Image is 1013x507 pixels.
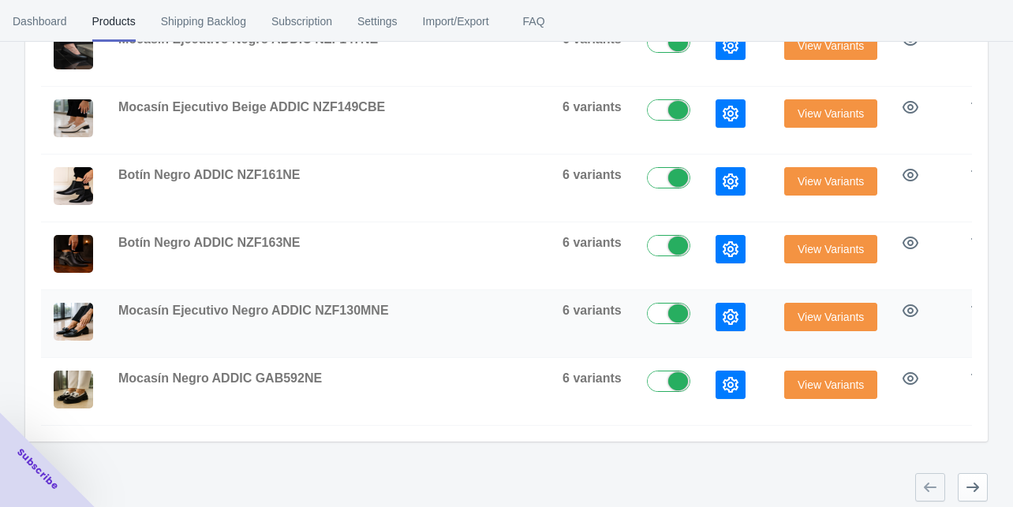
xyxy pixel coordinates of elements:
img: GAB592NEBL.png [54,371,93,408]
span: Shipping Backlog [161,1,246,42]
img: NZF147NE.png [54,32,93,69]
img: NZF163NE.png [54,235,93,273]
button: View Variants [784,167,877,196]
img: NZF149CBE_1.png [54,99,93,137]
span: 6 variants [563,304,622,317]
span: 6 variants [563,168,622,181]
span: Botín Negro ADDIC NZF163NE [118,236,301,249]
span: Dashboard [13,1,67,42]
button: View Variants [784,32,877,60]
button: View Variants [784,235,877,263]
span: Subscription [271,1,332,42]
span: View Variants [798,39,864,52]
span: Settings [357,1,398,42]
span: View Variants [798,378,864,391]
span: Mocasín Ejecutivo Beige ADDIC NZF149CBE [118,100,385,114]
img: NZF161NE.png [54,167,93,205]
span: Subscribe [14,445,62,493]
span: Mocasín Ejecutivo Negro ADDIC NZF130MNE [118,304,389,317]
span: Products [92,1,136,42]
span: Import/Export [423,1,489,42]
span: FAQ [514,1,554,42]
span: 6 variants [563,100,622,114]
span: Mocasín Negro ADDIC GAB592NE [118,371,322,385]
span: 6 variants [563,371,622,385]
span: View Variants [798,243,864,255]
span: View Variants [798,311,864,323]
button: View Variants [784,371,877,399]
button: View Variants [784,99,877,128]
span: 6 variants [563,236,622,249]
span: View Variants [798,175,864,188]
img: NZF130MNE.png [54,303,93,341]
span: Botín Negro ADDIC NZF161NE [118,168,301,181]
span: View Variants [798,107,864,120]
button: View Variants [784,303,877,331]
